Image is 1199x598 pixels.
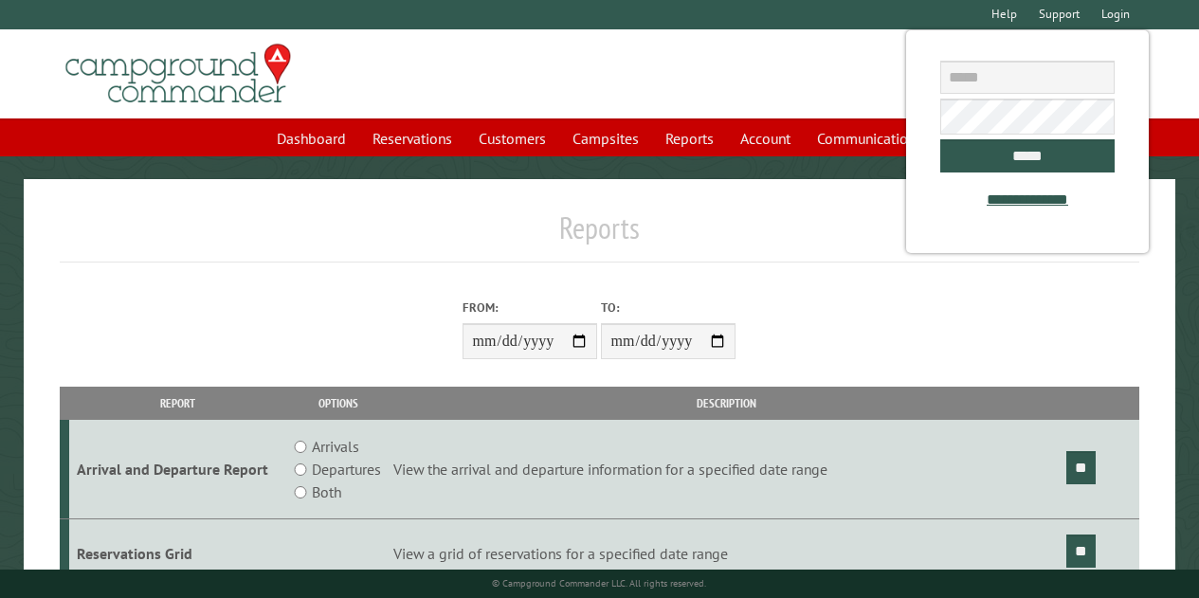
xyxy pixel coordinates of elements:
[312,435,359,458] label: Arrivals
[391,420,1063,519] td: View the arrival and departure information for a specified date range
[467,120,557,156] a: Customers
[361,120,463,156] a: Reservations
[60,209,1139,262] h1: Reports
[463,299,597,317] label: From:
[69,387,285,420] th: Report
[492,577,706,589] small: © Campground Commander LLC. All rights reserved.
[285,387,391,420] th: Options
[561,120,650,156] a: Campsites
[265,120,357,156] a: Dashboard
[654,120,725,156] a: Reports
[601,299,736,317] label: To:
[391,519,1063,589] td: View a grid of reservations for a specified date range
[69,519,285,589] td: Reservations Grid
[806,120,934,156] a: Communications
[391,387,1063,420] th: Description
[60,37,297,111] img: Campground Commander
[729,120,802,156] a: Account
[69,420,285,519] td: Arrival and Departure Report
[312,458,381,480] label: Departures
[312,480,341,503] label: Both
